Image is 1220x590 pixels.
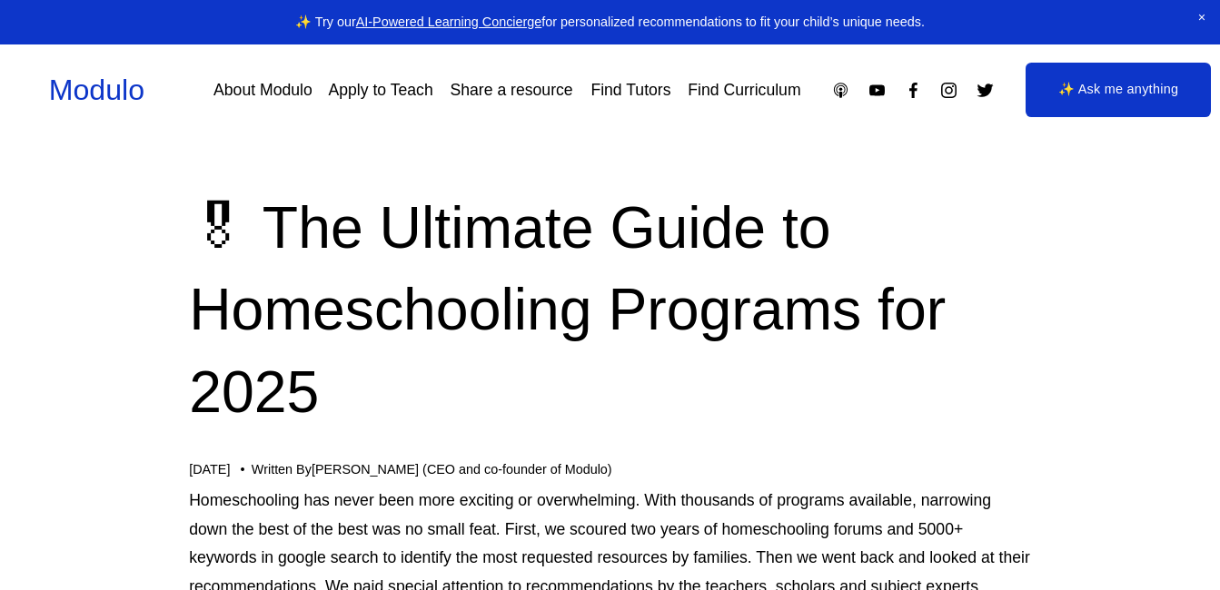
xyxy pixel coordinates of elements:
[451,74,573,106] a: Share a resource
[189,187,1031,432] h1: 🎖 The Ultimate Guide to Homeschooling Programs for 2025
[976,81,995,100] a: Twitter
[356,15,542,29] a: AI-Powered Learning Concierge
[312,462,612,477] a: [PERSON_NAME] (CEO and co-founder of Modulo)
[1026,63,1211,117] a: ✨ Ask me anything
[590,74,670,106] a: Find Tutors
[868,81,887,100] a: YouTube
[688,74,800,106] a: Find Curriculum
[904,81,923,100] a: Facebook
[49,74,144,106] a: Modulo
[213,74,312,106] a: About Modulo
[329,74,433,106] a: Apply to Teach
[189,462,230,477] span: [DATE]
[939,81,958,100] a: Instagram
[831,81,850,100] a: Apple Podcasts
[252,462,612,477] div: Written By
